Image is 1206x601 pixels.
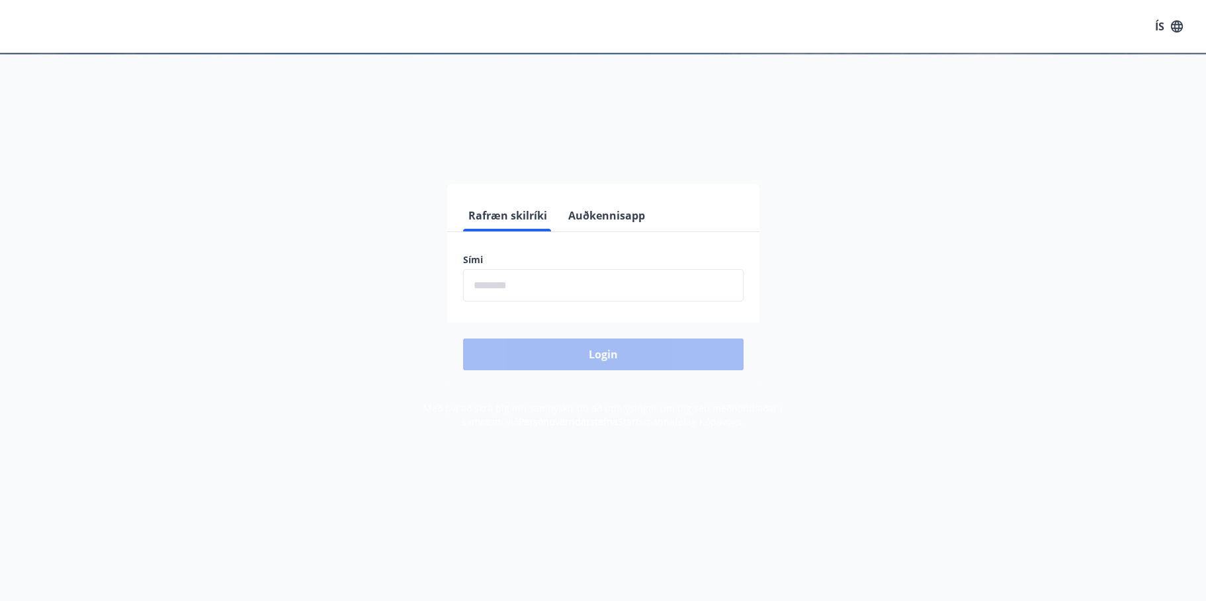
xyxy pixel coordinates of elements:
[423,402,783,428] span: Með því að skrá þig inn samþykkir þú að upplýsingar um þig séu meðhöndlaðar í samræmi við Starfsm...
[519,415,618,428] a: Persónuverndarstefna
[143,79,1064,130] h1: Félagavefur, Starfsmannafélag Kópavogs
[463,253,744,266] label: Sími
[563,200,650,231] button: Auðkennisapp
[463,200,552,231] button: Rafræn skilríki
[396,141,811,157] span: Vinsamlegast skráðu þig inn með rafrænum skilríkjum eða Auðkennisappi.
[1148,15,1190,38] button: ÍS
